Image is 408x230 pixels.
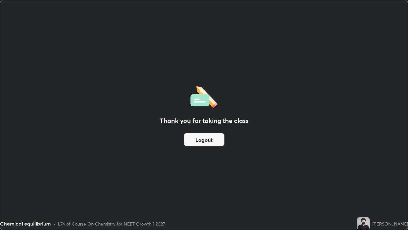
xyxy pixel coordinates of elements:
button: Logout [184,133,224,146]
img: offlineFeedback.1438e8b3.svg [190,84,218,108]
img: 0c83c29822bb4980a4694bc9a4022f43.jpg [357,217,370,230]
div: L74 of Course On Chemistry for NEET Growth 1 2027 [58,220,165,227]
div: [PERSON_NAME] [372,220,408,227]
div: • [53,220,55,227]
h2: Thank you for taking the class [160,116,249,126]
